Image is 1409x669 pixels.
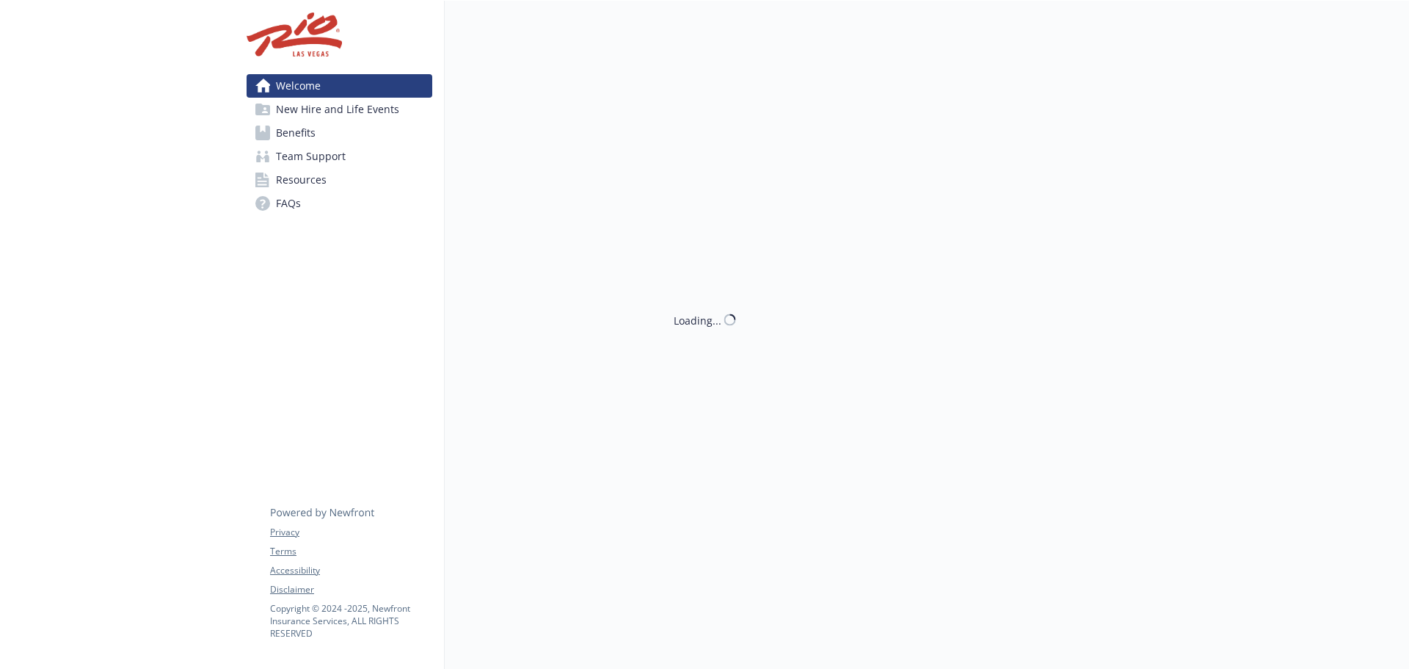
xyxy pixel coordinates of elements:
[674,312,721,328] div: Loading...
[276,168,327,192] span: Resources
[247,121,432,145] a: Benefits
[247,98,432,121] a: New Hire and Life Events
[276,98,399,121] span: New Hire and Life Events
[270,602,432,640] p: Copyright © 2024 - 2025 , Newfront Insurance Services, ALL RIGHTS RESERVED
[276,145,346,168] span: Team Support
[276,192,301,215] span: FAQs
[270,583,432,596] a: Disclaimer
[247,168,432,192] a: Resources
[276,121,316,145] span: Benefits
[270,564,432,577] a: Accessibility
[247,145,432,168] a: Team Support
[247,192,432,215] a: FAQs
[276,74,321,98] span: Welcome
[270,526,432,539] a: Privacy
[247,74,432,98] a: Welcome
[270,545,432,558] a: Terms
